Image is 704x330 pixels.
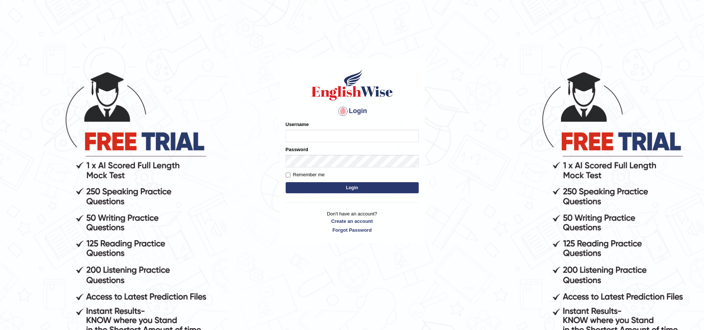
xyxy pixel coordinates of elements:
[286,105,419,117] h4: Login
[286,210,419,233] p: Don't have an account?
[286,171,325,178] label: Remember me
[286,218,419,225] a: Create an account
[310,68,394,102] img: Logo of English Wise sign in for intelligent practice with AI
[286,227,419,234] a: Forgot Password
[286,182,419,193] button: Login
[286,146,308,153] label: Password
[286,121,309,128] label: Username
[286,173,290,177] input: Remember me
